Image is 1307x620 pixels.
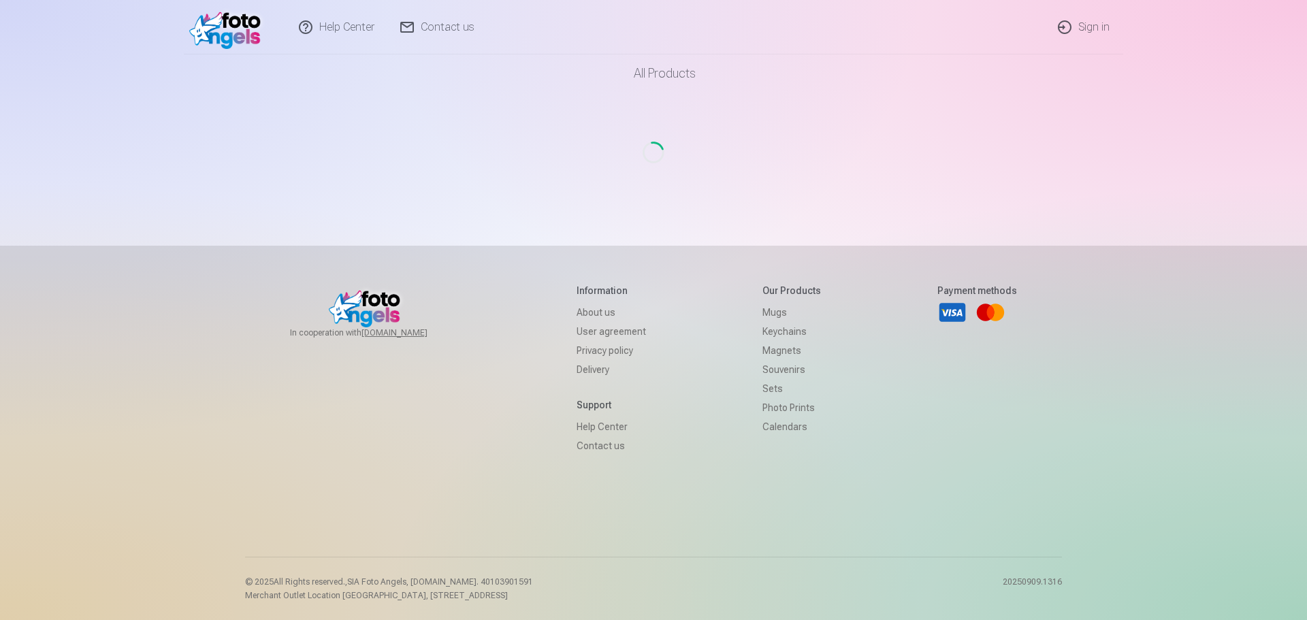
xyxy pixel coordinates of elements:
a: Privacy policy [577,341,646,360]
a: Sets [762,379,821,398]
a: Delivery [577,360,646,379]
h5: Information [577,284,646,297]
a: Mastercard [975,297,1005,327]
a: Visa [937,297,967,327]
span: In cooperation with [290,327,460,338]
p: 20250909.1316 [1003,576,1062,601]
p: Merchant Outlet Location [GEOGRAPHIC_DATA], [STREET_ADDRESS] [245,590,533,601]
a: Keychains [762,322,821,341]
a: Contact us [577,436,646,455]
span: SIA Foto Angels, [DOMAIN_NAME]. 40103901591 [347,577,533,587]
a: Souvenirs [762,360,821,379]
a: About us [577,303,646,322]
h5: Payment methods [937,284,1017,297]
h5: Support [577,398,646,412]
a: Calendars [762,417,821,436]
p: © 2025 All Rights reserved. , [245,576,533,587]
img: /v1 [189,5,268,49]
a: Photo prints [762,398,821,417]
h5: Our products [762,284,821,297]
a: Magnets [762,341,821,360]
a: Mugs [762,303,821,322]
a: All products [596,54,712,93]
a: Help Center [577,417,646,436]
a: User agreement [577,322,646,341]
a: [DOMAIN_NAME] [361,327,460,338]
